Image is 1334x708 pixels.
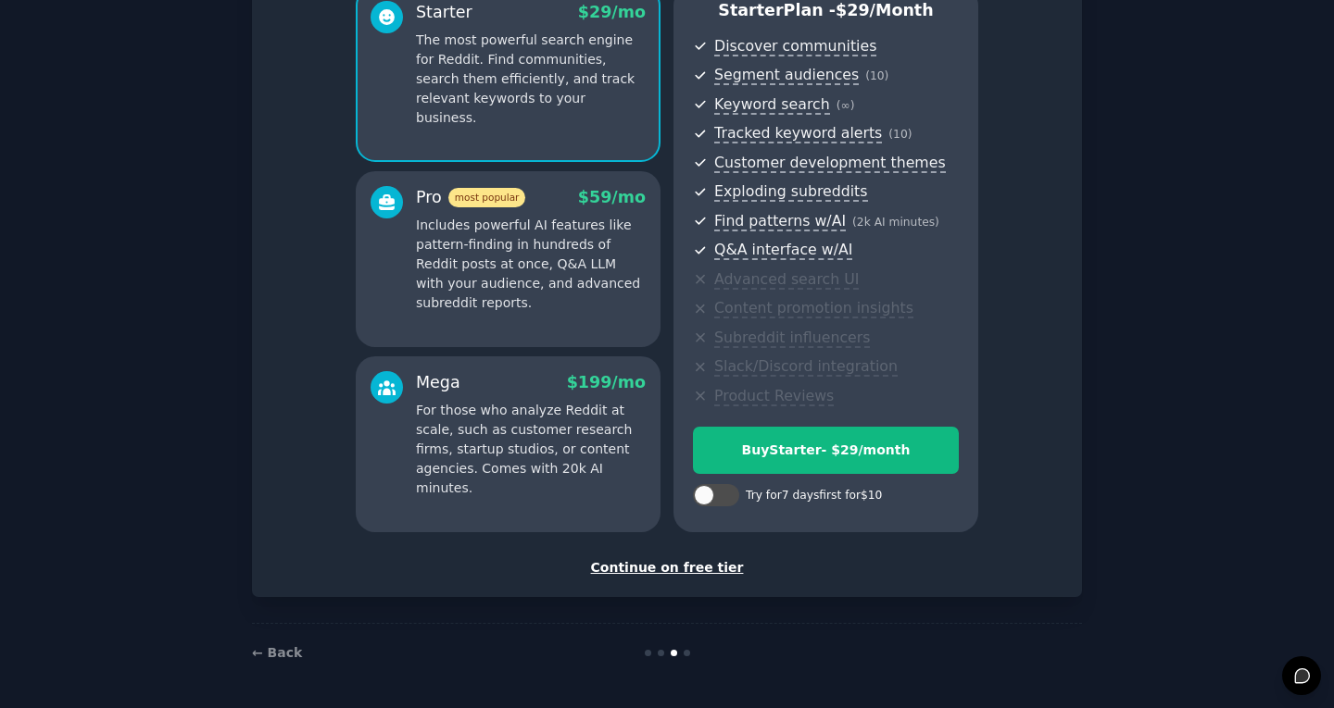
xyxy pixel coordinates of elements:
[416,186,525,209] div: Pro
[714,66,859,85] span: Segment audiences
[714,357,898,377] span: Slack/Discord integration
[714,95,830,115] span: Keyword search
[714,182,867,202] span: Exploding subreddits
[714,299,913,318] span: Content promotion insights
[416,31,646,128] p: The most powerful search engine for Reddit. Find communities, search them efficiently, and track ...
[714,37,876,56] span: Discover communities
[252,645,302,660] a: ← Back
[694,441,958,460] div: Buy Starter - $ 29 /month
[448,188,526,207] span: most popular
[714,270,859,290] span: Advanced search UI
[714,387,834,406] span: Product Reviews
[714,212,846,231] span: Find patterns w/AI
[578,3,646,21] span: $ 29 /mo
[416,1,472,24] div: Starter
[416,371,460,394] div: Mega
[416,401,646,498] p: For those who analyze Reddit at scale, such as customer research firms, startup studios, or conte...
[852,216,939,229] span: ( 2k AI minutes )
[714,154,946,173] span: Customer development themes
[865,69,888,82] span: ( 10 )
[416,216,646,313] p: Includes powerful AI features like pattern-finding in hundreds of Reddit posts at once, Q&A LLM w...
[693,427,959,474] button: BuyStarter- $29/month
[714,329,870,348] span: Subreddit influencers
[746,488,882,504] div: Try for 7 days first for $10
[714,241,852,260] span: Q&A interface w/AI
[837,99,855,112] span: ( ∞ )
[567,373,646,391] span: $ 199 /mo
[888,128,912,141] span: ( 10 )
[578,188,646,206] span: $ 59 /mo
[836,1,934,19] span: $ 29 /month
[271,558,1063,578] div: Continue on free tier
[714,124,882,143] span: Tracked keyword alerts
